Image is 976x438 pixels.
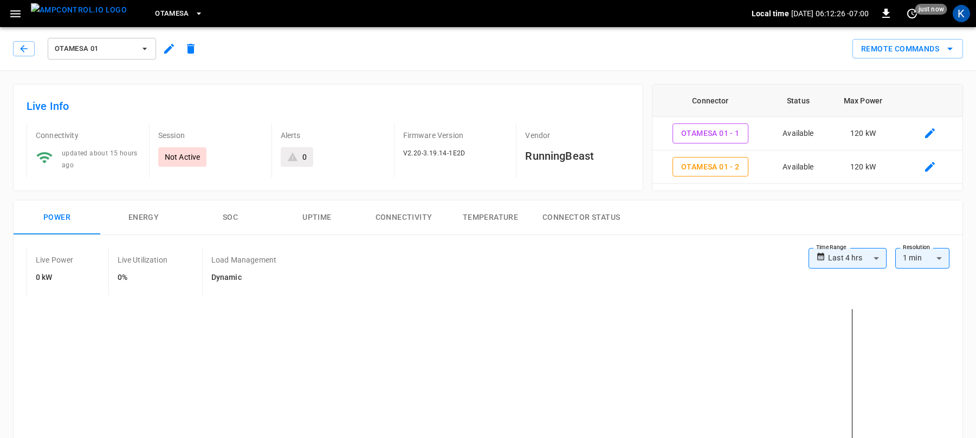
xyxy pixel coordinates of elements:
label: Time Range [816,243,846,252]
h6: Live Info [27,97,630,115]
p: Alerts [281,130,385,141]
button: set refresh interval [903,5,921,22]
th: Connector [652,84,768,117]
p: Session [158,130,263,141]
div: 1 min [895,248,949,269]
p: Connectivity [36,130,140,141]
td: 120 kW [828,117,897,151]
button: OtaMesa 01 - 1 [673,123,748,143]
p: [DATE] 06:12:26 -07:00 [791,8,869,19]
button: SOC [187,200,274,235]
p: Firmware Version [403,130,508,141]
div: 0 [302,152,307,162]
div: remote commands options [852,39,963,59]
h6: RunningBeast [525,147,630,165]
h6: 0 kW [36,272,74,284]
td: Available [768,117,828,151]
button: OtaMesa 01 - 2 [673,157,748,177]
button: OtaMesa [151,3,208,24]
p: Live Utilization [118,254,167,265]
h6: Dynamic [211,272,276,284]
p: Vendor [525,130,630,141]
table: connector table [652,84,962,184]
label: Resolution [903,243,930,252]
button: Energy [100,200,187,235]
td: Available [768,151,828,184]
button: Remote Commands [852,39,963,59]
th: Max Power [828,84,897,117]
span: V2.20-3.19.14-1E2D [403,149,466,157]
span: OtaMesa [155,8,189,20]
p: Load Management [211,254,276,265]
button: Power [14,200,100,235]
img: ampcontrol.io logo [31,3,127,17]
button: Connector Status [534,200,629,235]
td: 120 kW [828,151,897,184]
p: Local time [752,8,789,19]
span: just now [915,4,947,15]
h6: 0% [118,272,167,284]
p: Not Active [165,152,201,162]
div: profile-icon [953,5,970,22]
p: Live Power [36,254,74,265]
button: Temperature [447,200,534,235]
button: Connectivity [360,200,447,235]
span: updated about 15 hours ago [62,149,138,169]
span: OtaMesa 01 [55,43,135,55]
th: Status [768,84,828,117]
button: Uptime [274,200,360,235]
div: Last 4 hrs [828,248,887,269]
button: OtaMesa 01 [48,38,156,60]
